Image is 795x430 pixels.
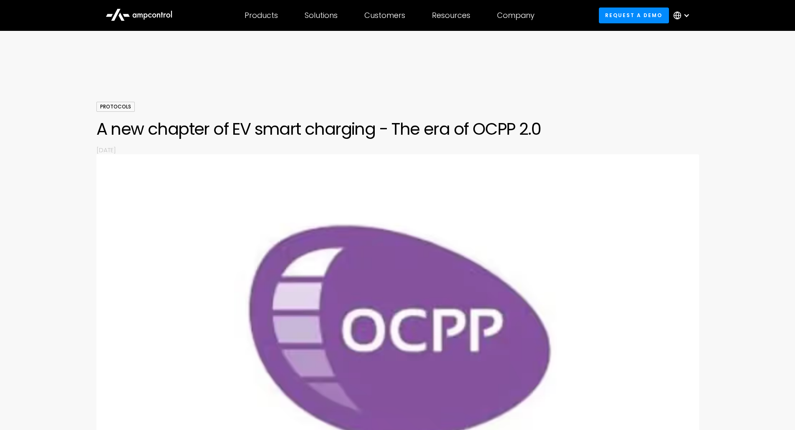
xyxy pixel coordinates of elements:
[245,11,278,20] div: Products
[96,146,699,154] p: [DATE]
[96,102,135,112] div: Protocols
[364,11,405,20] div: Customers
[497,11,535,20] div: Company
[96,119,699,139] h1: A new chapter of EV smart charging - The era of OCPP 2.0
[305,11,338,20] div: Solutions
[432,11,470,20] div: Resources
[599,8,669,23] a: Request a demo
